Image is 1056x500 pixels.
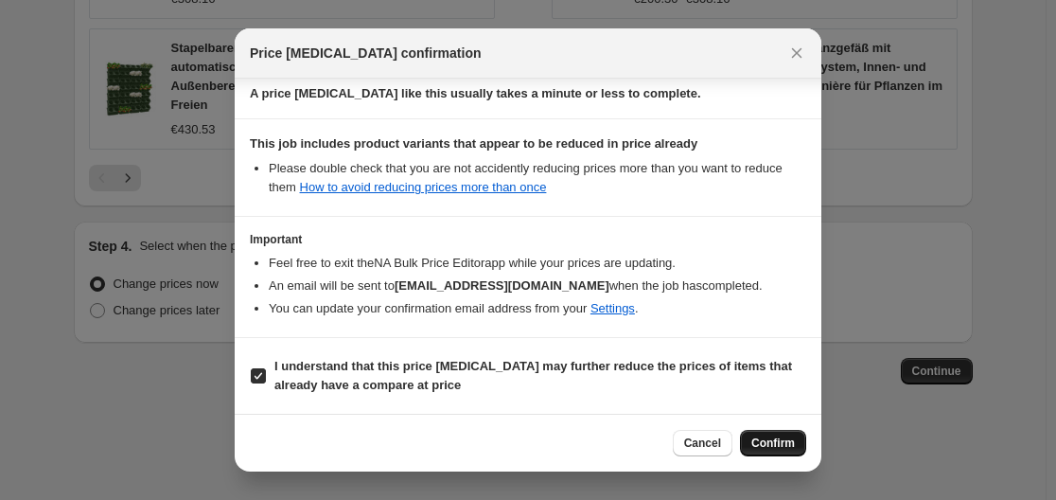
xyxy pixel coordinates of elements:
button: Cancel [673,430,732,456]
b: I understand that this price [MEDICAL_DATA] may further reduce the prices of items that already h... [274,359,792,392]
a: Settings [590,301,635,315]
li: You can update your confirmation email address from your . [269,299,806,318]
b: This job includes product variants that appear to be reduced in price already [250,136,697,151]
li: An email will be sent to when the job has completed . [269,277,806,295]
b: [EMAIL_ADDRESS][DOMAIN_NAME] [395,278,609,293]
button: Close [783,40,810,66]
b: A price [MEDICAL_DATA] like this usually takes a minute or less to complete. [250,86,701,100]
li: Please double check that you are not accidently reducing prices more than you want to reduce them [269,159,806,197]
button: Confirm [740,430,806,456]
li: Feel free to exit the NA Bulk Price Editor app while your prices are updating. [269,254,806,273]
h3: Important [250,232,806,247]
span: Cancel [684,436,721,451]
a: How to avoid reducing prices more than once [300,180,547,194]
span: Confirm [751,436,795,451]
span: Price [MEDICAL_DATA] confirmation [250,44,482,62]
